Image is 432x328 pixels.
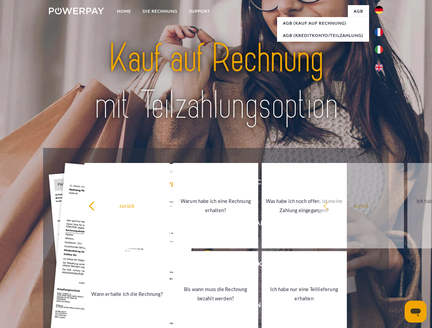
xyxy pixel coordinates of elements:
[348,5,369,17] a: agb
[111,5,137,17] a: Home
[183,5,216,17] a: SUPPORT
[323,201,400,210] div: zurück
[262,163,347,248] a: Was habe ich noch offen, ist meine Zahlung eingegangen?
[49,8,104,14] img: logo-powerpay-white.svg
[277,29,369,42] a: AGB (Kreditkonto/Teilzahlung)
[375,28,383,36] img: fr
[177,196,254,215] div: Warum habe ich eine Rechnung erhalten?
[375,6,383,14] img: de
[266,196,343,215] div: Was habe ich noch offen, ist meine Zahlung eingegangen?
[266,285,343,303] div: Ich habe nur eine Teillieferung erhalten
[177,285,254,303] div: Bis wann muss die Rechnung bezahlt werden?
[137,5,183,17] a: DIE RECHNUNG
[375,45,383,54] img: it
[89,201,166,210] div: zurück
[375,63,383,71] img: en
[89,289,166,298] div: Wann erhalte ich die Rechnung?
[277,17,369,29] a: AGB (Kauf auf Rechnung)
[65,33,367,131] img: title-powerpay_de.svg
[405,301,427,323] iframe: Schaltfläche zum Öffnen des Messaging-Fensters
